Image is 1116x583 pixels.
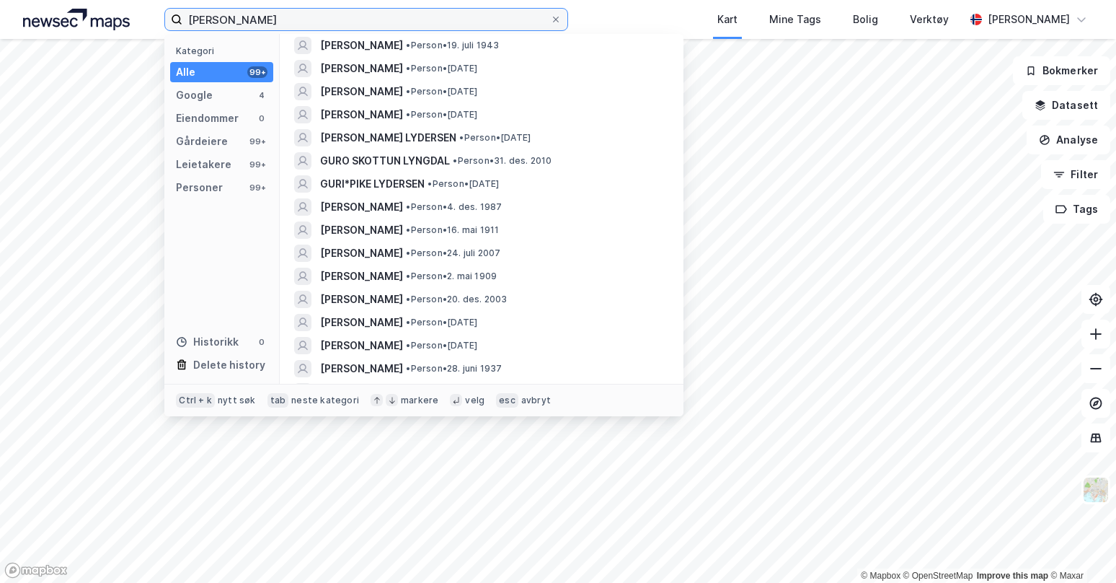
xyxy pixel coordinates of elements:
[453,155,457,166] span: •
[1041,160,1110,189] button: Filter
[176,156,231,173] div: Leietakere
[320,314,403,331] span: [PERSON_NAME]
[320,222,403,239] span: [PERSON_NAME]
[176,393,215,408] div: Ctrl + k
[320,37,403,54] span: [PERSON_NAME]
[193,356,265,374] div: Delete history
[320,383,391,400] span: ALV SJØTHUN
[320,152,450,170] span: GURO SKOTTUN LYNGDAL
[320,83,403,100] span: [PERSON_NAME]
[256,113,267,124] div: 0
[977,571,1048,581] a: Improve this map
[176,110,239,127] div: Eiendommer
[406,363,410,374] span: •
[320,60,403,77] span: [PERSON_NAME]
[769,11,821,28] div: Mine Tags
[406,201,410,212] span: •
[406,63,410,74] span: •
[1022,91,1110,120] button: Datasett
[910,11,949,28] div: Verktøy
[247,136,267,147] div: 99+
[247,66,267,78] div: 99+
[861,571,900,581] a: Mapbox
[406,271,497,282] span: Person • 2. mai 1909
[406,40,410,51] span: •
[406,63,477,74] span: Person • [DATE]
[406,317,410,328] span: •
[903,571,973,581] a: OpenStreetMap
[320,175,425,193] span: GURI*PIKE LYDERSEN
[320,245,403,262] span: [PERSON_NAME]
[4,562,68,579] a: Mapbox homepage
[496,393,518,408] div: esc
[176,87,213,104] div: Google
[320,129,456,146] span: [PERSON_NAME] LYDERSEN
[853,11,878,28] div: Bolig
[320,291,403,308] span: [PERSON_NAME]
[406,224,410,235] span: •
[406,201,502,213] span: Person • 4. des. 1987
[521,395,551,406] div: avbryt
[256,89,267,101] div: 4
[406,340,477,351] span: Person • [DATE]
[182,9,550,30] input: Søk på adresse, matrikkel, gårdeiere, leietakere eller personer
[1027,126,1110,154] button: Analyse
[176,133,228,150] div: Gårdeiere
[320,360,403,377] span: [PERSON_NAME]
[406,247,500,259] span: Person • 24. juli 2007
[247,159,267,170] div: 99+
[406,363,502,374] span: Person • 28. juni 1937
[406,294,410,304] span: •
[406,86,410,97] span: •
[1082,476,1110,504] img: Z
[176,45,273,56] div: Kategori
[717,11,738,28] div: Kart
[291,395,359,406] div: neste kategori
[459,132,464,143] span: •
[320,106,403,123] span: [PERSON_NAME]
[1044,514,1116,583] iframe: Chat Widget
[176,333,239,351] div: Historikk
[176,63,195,81] div: Alle
[406,271,410,281] span: •
[406,340,410,351] span: •
[401,395,438,406] div: markere
[320,268,403,285] span: [PERSON_NAME]
[453,155,552,167] span: Person • 31. des. 2010
[267,393,289,408] div: tab
[465,395,484,406] div: velg
[23,9,130,30] img: logo.a4113a55bc3d86da70a041830d287a7e.svg
[988,11,1070,28] div: [PERSON_NAME]
[406,294,507,305] span: Person • 20. des. 2003
[320,198,403,216] span: [PERSON_NAME]
[406,109,410,120] span: •
[406,40,499,51] span: Person • 19. juli 1943
[406,317,477,328] span: Person • [DATE]
[1013,56,1110,85] button: Bokmerker
[406,224,499,236] span: Person • 16. mai 1911
[176,179,223,196] div: Personer
[1043,195,1110,224] button: Tags
[428,178,432,189] span: •
[428,178,499,190] span: Person • [DATE]
[256,336,267,348] div: 0
[406,247,410,258] span: •
[218,395,256,406] div: nytt søk
[1044,514,1116,583] div: Kontrollprogram for chat
[406,109,477,120] span: Person • [DATE]
[406,86,477,97] span: Person • [DATE]
[459,132,531,144] span: Person • [DATE]
[247,182,267,193] div: 99+
[320,337,403,354] span: [PERSON_NAME]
